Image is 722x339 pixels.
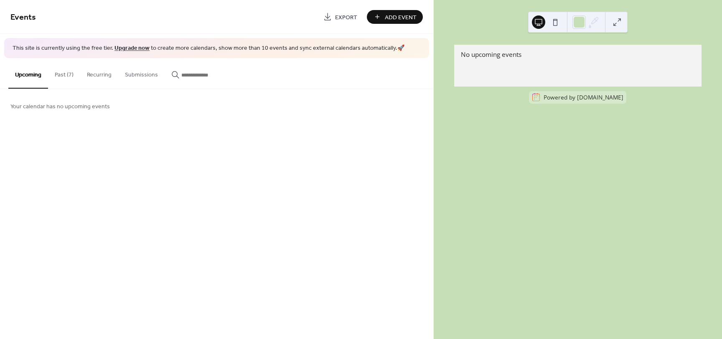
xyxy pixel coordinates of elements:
[10,102,110,111] span: Your calendar has no upcoming events
[544,93,623,101] div: Powered by
[577,93,623,101] a: [DOMAIN_NAME]
[80,58,118,88] button: Recurring
[335,13,357,22] span: Export
[10,9,36,25] span: Events
[13,44,404,53] span: This site is currently using the free tier. to create more calendars, show more than 10 events an...
[317,10,364,24] a: Export
[461,50,695,59] div: No upcoming events
[8,58,48,89] button: Upcoming
[367,10,423,24] button: Add Event
[114,43,150,54] a: Upgrade now
[48,58,80,88] button: Past (7)
[118,58,165,88] button: Submissions
[385,13,417,22] span: Add Event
